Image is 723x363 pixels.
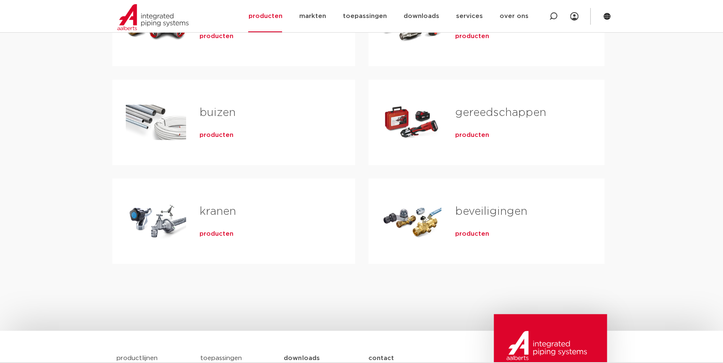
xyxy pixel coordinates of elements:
a: producten [200,32,233,41]
a: producten [200,230,233,238]
a: toepassingen [200,355,241,361]
a: buizen [200,107,236,118]
a: gereedschappen [455,107,546,118]
a: producten [455,131,489,139]
a: productlijnen [117,355,158,361]
a: beveiligingen [455,206,527,217]
a: kranen [200,206,236,217]
a: producten [455,32,489,41]
a: producten [200,131,233,139]
a: producten [455,230,489,238]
